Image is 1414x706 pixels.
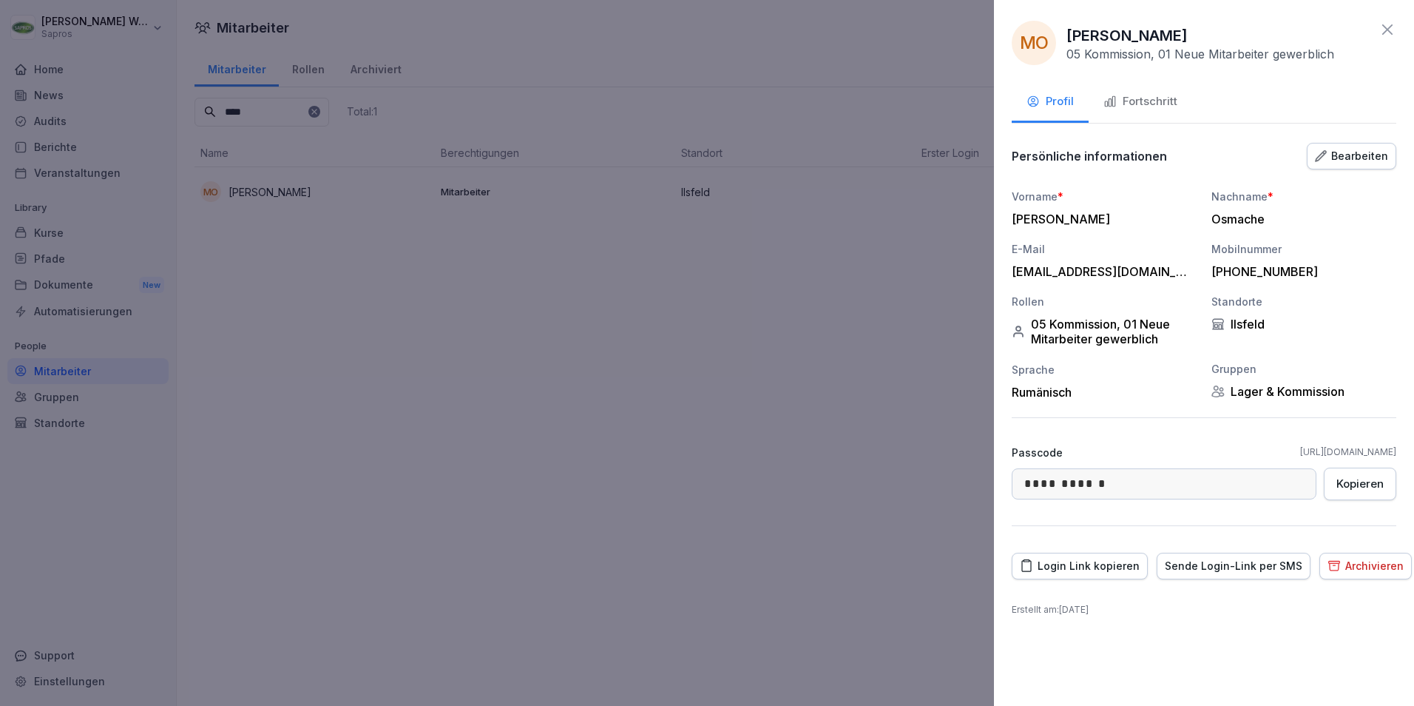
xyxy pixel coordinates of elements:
button: Sende Login-Link per SMS [1157,553,1310,579]
div: [EMAIL_ADDRESS][DOMAIN_NAME] [1012,264,1189,279]
p: 05 Kommission, 01 Neue Mitarbeiter gewerblich [1066,47,1334,61]
p: Passcode [1012,445,1063,460]
div: 05 Kommission, 01 Neue Mitarbeiter gewerblich [1012,317,1197,346]
div: MO [1012,21,1056,65]
div: Kopieren [1336,476,1384,492]
div: Ilsfeld [1211,317,1396,332]
p: [PERSON_NAME] [1066,24,1188,47]
div: Osmache [1211,212,1389,226]
div: Sprache [1012,362,1197,377]
div: Vorname [1012,189,1197,204]
button: Login Link kopieren [1012,553,1148,579]
button: Profil [1012,83,1089,123]
button: Bearbeiten [1307,143,1396,169]
div: [PHONE_NUMBER] [1211,264,1389,279]
p: Persönliche informationen [1012,149,1167,164]
div: Gruppen [1211,361,1396,377]
button: Kopieren [1324,468,1396,500]
div: Sende Login-Link per SMS [1165,558,1302,574]
div: [PERSON_NAME] [1012,212,1189,226]
div: Rollen [1012,294,1197,309]
div: Lager & Kommission [1211,384,1396,399]
button: Fortschritt [1089,83,1192,123]
div: Bearbeiten [1315,148,1388,164]
a: [URL][DOMAIN_NAME] [1300,446,1396,459]
div: E-Mail [1012,241,1197,257]
button: Archivieren [1319,553,1412,579]
div: Login Link kopieren [1020,558,1140,574]
div: Mobilnummer [1211,241,1396,257]
div: Fortschritt [1103,93,1177,110]
div: Archivieren [1327,558,1404,574]
div: Profil [1026,93,1074,110]
div: Rumänisch [1012,385,1197,400]
div: Nachname [1211,189,1396,204]
div: Standorte [1211,294,1396,309]
p: Erstellt am : [DATE] [1012,603,1396,616]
